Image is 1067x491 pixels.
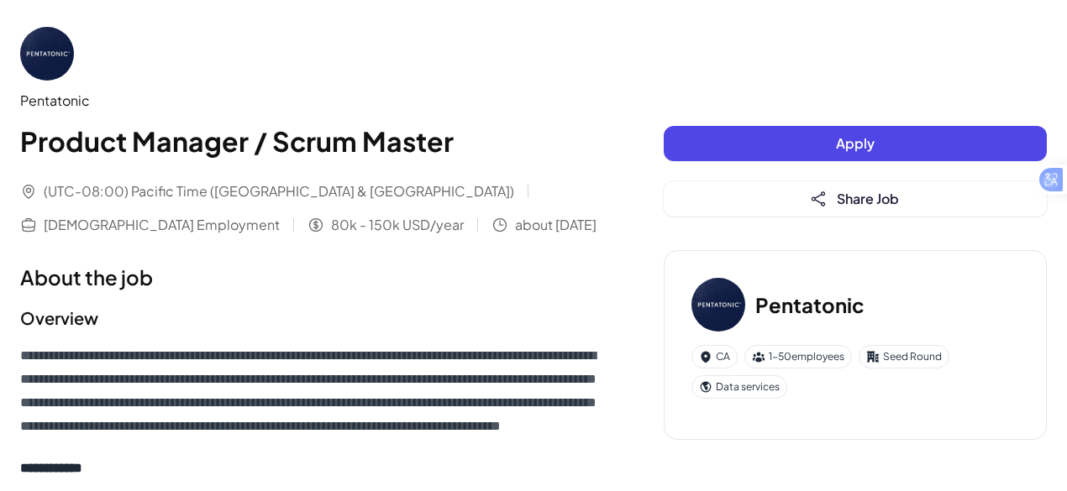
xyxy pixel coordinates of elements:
[331,215,464,235] span: 80k - 150k USD/year
[664,181,1047,217] button: Share Job
[44,215,280,235] span: [DEMOGRAPHIC_DATA] Employment
[755,290,865,320] h3: Pentatonic
[664,126,1047,161] button: Apply
[20,306,597,331] h2: Overview
[691,345,738,368] div: CA
[859,345,949,368] div: Seed Round
[691,278,745,332] img: Pe
[691,375,787,399] div: Data services
[20,121,597,161] h1: Product Manager / Scrum Master
[744,345,852,368] div: 1-50 employees
[20,27,74,81] img: Pe
[837,190,899,207] span: Share Job
[836,134,875,152] span: Apply
[20,262,597,292] h1: About the job
[515,215,597,235] span: about [DATE]
[44,181,514,201] span: (UTC-08:00) Pacific Time ([GEOGRAPHIC_DATA] & [GEOGRAPHIC_DATA])
[20,91,597,111] div: Pentatonic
